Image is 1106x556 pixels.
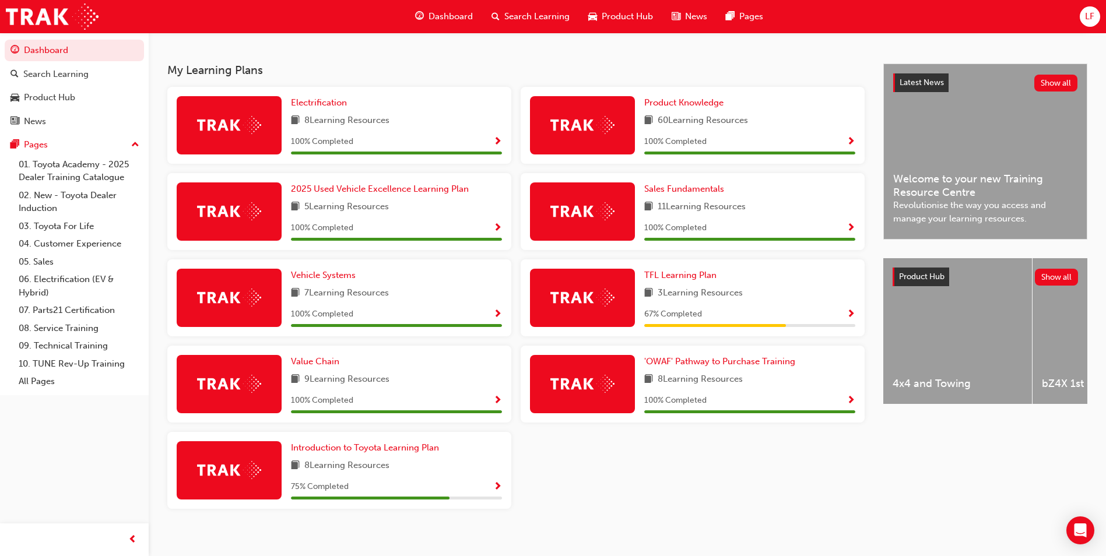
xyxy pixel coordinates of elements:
[1080,6,1100,27] button: LF
[493,480,502,494] button: Show Progress
[304,286,389,301] span: 7 Learning Resources
[14,301,144,319] a: 07. Parts21 Certification
[291,394,353,407] span: 100 % Completed
[899,272,945,281] span: Product Hub
[644,372,653,387] span: book-icon
[24,115,46,128] div: News
[493,396,502,406] span: Show Progress
[5,64,144,85] a: Search Learning
[406,5,482,29] a: guage-iconDashboard
[197,375,261,393] img: Trak
[1066,516,1094,544] div: Open Intercom Messenger
[893,73,1077,92] a: Latest NewsShow all
[685,10,707,23] span: News
[291,356,339,367] span: Value Chain
[10,69,19,80] span: search-icon
[10,140,19,150] span: pages-icon
[128,533,137,547] span: prev-icon
[491,9,500,24] span: search-icon
[291,114,300,128] span: book-icon
[644,221,707,235] span: 100 % Completed
[14,186,144,217] a: 02. New - Toyota Dealer Induction
[847,221,855,235] button: Show Progress
[847,396,855,406] span: Show Progress
[893,199,1077,225] span: Revolutionise the way you access and manage your learning resources.
[304,372,389,387] span: 9 Learning Resources
[644,135,707,149] span: 100 % Completed
[493,137,502,147] span: Show Progress
[167,64,865,77] h3: My Learning Plans
[579,5,662,29] a: car-iconProduct Hub
[5,111,144,132] a: News
[493,482,502,492] span: Show Progress
[644,114,653,128] span: book-icon
[504,10,570,23] span: Search Learning
[14,270,144,301] a: 06. Electrification (EV & Hybrid)
[1034,75,1078,92] button: Show all
[493,393,502,408] button: Show Progress
[1085,10,1094,23] span: LF
[291,442,439,453] span: Introduction to Toyota Learning Plan
[291,459,300,473] span: book-icon
[14,217,144,235] a: 03. Toyota For Life
[291,441,444,455] a: Introduction to Toyota Learning Plan
[291,269,360,282] a: Vehicle Systems
[550,202,615,220] img: Trak
[644,200,653,214] span: book-icon
[717,5,773,29] a: pages-iconPages
[602,10,653,23] span: Product Hub
[739,10,763,23] span: Pages
[14,355,144,373] a: 10. TUNE Rev-Up Training
[482,5,579,29] a: search-iconSearch Learning
[291,221,353,235] span: 100 % Completed
[847,393,855,408] button: Show Progress
[847,309,855,320] span: Show Progress
[893,377,1023,390] span: 4x4 and Towing
[644,96,728,110] a: Product Knowledge
[197,461,261,479] img: Trak
[644,394,707,407] span: 100 % Completed
[893,268,1078,286] a: Product HubShow all
[429,10,473,23] span: Dashboard
[14,337,144,355] a: 09. Technical Training
[644,356,795,367] span: 'OWAF' Pathway to Purchase Training
[550,375,615,393] img: Trak
[291,480,349,494] span: 75 % Completed
[493,135,502,149] button: Show Progress
[644,182,729,196] a: Sales Fundamentals
[644,270,717,280] span: TFL Learning Plan
[672,9,680,24] span: news-icon
[726,9,735,24] span: pages-icon
[847,307,855,322] button: Show Progress
[10,117,19,127] span: news-icon
[291,286,300,301] span: book-icon
[847,135,855,149] button: Show Progress
[550,288,615,307] img: Trak
[291,355,344,368] a: Value Chain
[6,3,99,30] img: Trak
[883,64,1087,240] a: Latest NewsShow allWelcome to your new Training Resource CentreRevolutionise the way you access a...
[291,182,473,196] a: 2025 Used Vehicle Excellence Learning Plan
[658,372,743,387] span: 8 Learning Resources
[847,137,855,147] span: Show Progress
[291,184,469,194] span: 2025 Used Vehicle Excellence Learning Plan
[5,87,144,108] a: Product Hub
[291,96,352,110] a: Electrification
[1035,269,1079,286] button: Show all
[304,114,389,128] span: 8 Learning Resources
[644,286,653,301] span: book-icon
[304,200,389,214] span: 5 Learning Resources
[291,135,353,149] span: 100 % Completed
[415,9,424,24] span: guage-icon
[5,134,144,156] button: Pages
[493,309,502,320] span: Show Progress
[493,307,502,322] button: Show Progress
[662,5,717,29] a: news-iconNews
[10,93,19,103] span: car-icon
[131,138,139,153] span: up-icon
[644,269,721,282] a: TFL Learning Plan
[658,286,743,301] span: 3 Learning Resources
[658,200,746,214] span: 11 Learning Resources
[493,223,502,234] span: Show Progress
